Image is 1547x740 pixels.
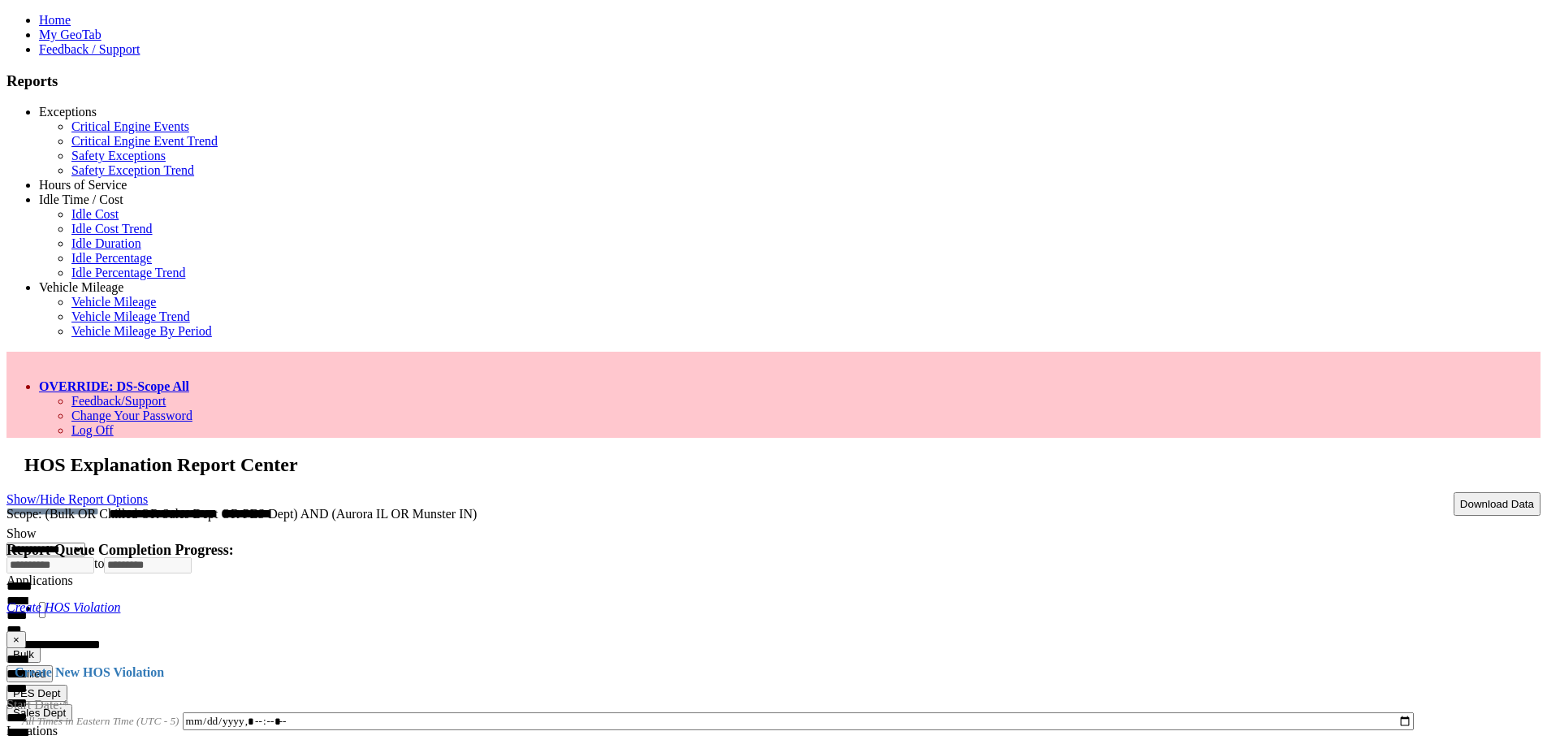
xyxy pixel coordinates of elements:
a: Idle Percentage Trend [71,266,185,279]
a: Create HOS Violation [6,600,120,614]
a: Feedback/Support [71,394,166,408]
a: Critical Engine Event Trend [71,134,218,148]
a: Vehicle Mileage By Period [71,324,212,338]
a: Show/Hide Report Options [6,488,148,510]
span: All Times in Eastern Time (UTC - 5) [22,715,179,727]
a: Idle Cost Trend [71,222,153,236]
a: Vehicle Mileage Trend [71,309,190,323]
span: to [94,556,104,570]
a: Critical Engine Events [71,119,189,133]
button: Download Data [1454,492,1541,516]
h4: Create New HOS Violation [6,665,1541,680]
a: Idle Cost [71,207,119,221]
a: Exceptions [39,105,97,119]
label: Start Date:* [6,677,69,712]
a: Hours of Service [39,178,127,192]
a: Idle Percentage [71,251,152,265]
a: Home [39,13,71,27]
a: Log Off [71,423,114,437]
a: Vehicle Mileage [71,295,156,309]
a: Feedback / Support [39,42,140,56]
label: Show [6,526,36,540]
h4: Report Queue Completion Progress: [6,542,1541,559]
button: × [6,631,26,648]
a: Safety Exception Trend [71,163,194,177]
a: Change Your Password [71,409,192,422]
h3: Reports [6,72,1541,90]
h2: HOS Explanation Report Center [24,454,1541,476]
a: Vehicle Mileage [39,280,123,294]
span: Scope: (Bulk OR Chilled OR Sales Dept OR PES Dept) AND (Aurora IL OR Munster IN) [6,507,477,521]
a: OVERRIDE: DS-Scope All [39,379,189,393]
a: Idle Time / Cost [39,193,123,206]
a: Safety Exceptions [71,149,166,162]
a: My GeoTab [39,28,102,41]
a: Idle Duration [71,236,141,250]
label: Applications [6,573,73,587]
